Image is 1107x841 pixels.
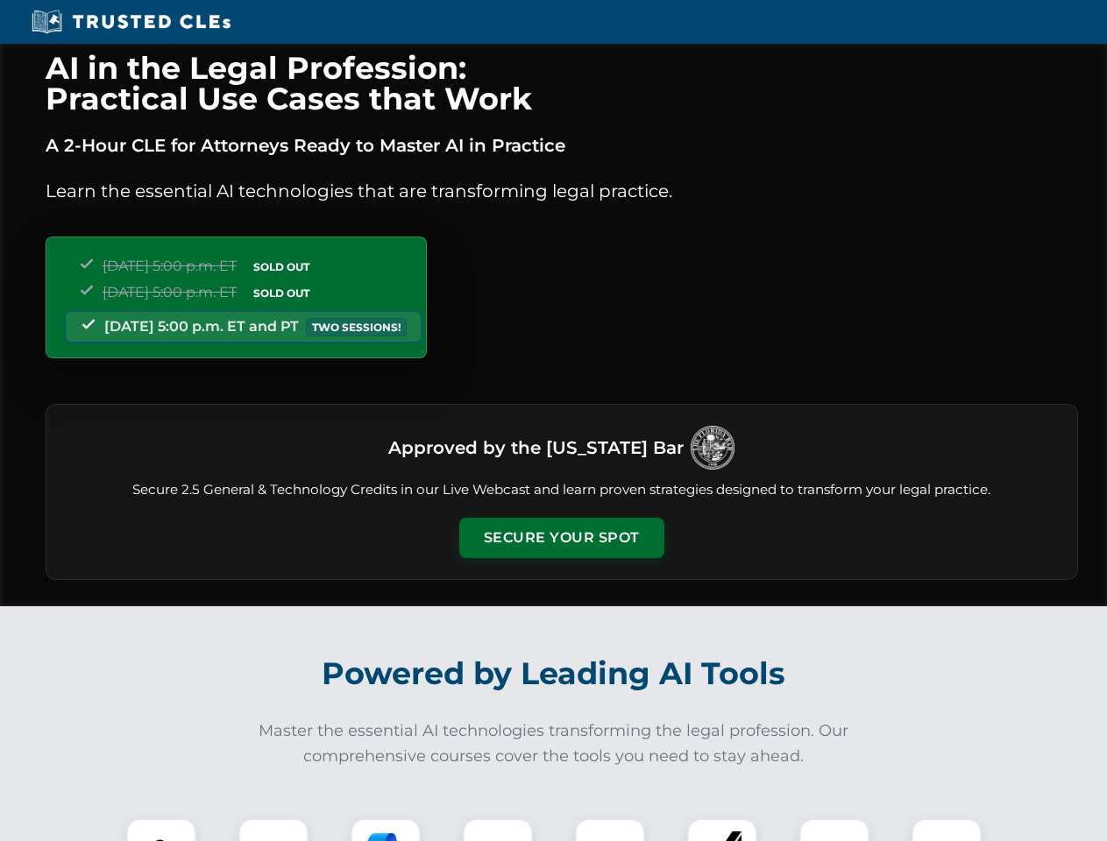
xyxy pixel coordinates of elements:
img: Trusted CLEs [26,9,236,35]
p: Learn the essential AI technologies that are transforming legal practice. [46,177,1078,205]
button: Secure Your Spot [459,518,664,558]
span: [DATE] 5:00 p.m. ET [103,284,237,300]
span: SOLD OUT [247,284,316,302]
img: Logo [691,426,734,470]
p: Master the essential AI technologies transforming the legal profession. Our comprehensive courses... [247,718,861,769]
h3: Approved by the [US_STATE] Bar [388,432,684,463]
h2: Powered by Leading AI Tools [68,643,1040,704]
span: SOLD OUT [247,258,316,276]
span: [DATE] 5:00 p.m. ET [103,258,237,274]
h1: AI in the Legal Profession: Practical Use Cases that Work [46,53,1078,114]
p: Secure 2.5 General & Technology Credits in our Live Webcast and learn proven strategies designed ... [67,480,1056,500]
p: A 2-Hour CLE for Attorneys Ready to Master AI in Practice [46,131,1078,159]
